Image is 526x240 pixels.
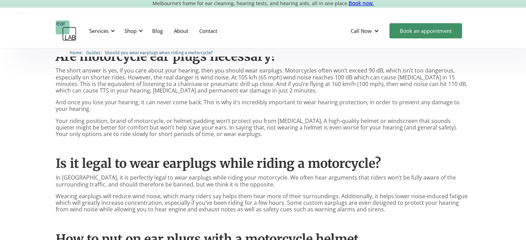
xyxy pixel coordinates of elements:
a: Should you wear earplugs when riding a motorcycle? [105,49,213,56]
div: Shop [124,27,137,34]
h2: Are motorcycle ear plugs necessary? [56,49,471,64]
div: Services [89,27,109,34]
div: Shop [120,20,145,41]
p: Your riding position, brand of motorcycle, or helmet padding won’t protect you from [MEDICAL_DATA... [56,118,471,138]
a: Guides [86,49,100,56]
span: Home [70,50,82,55]
span: Should you wear earplugs when riding a motorcycle? [105,50,213,55]
div: Call Now [345,20,386,41]
a: Book an appointment [389,23,462,38]
a: Home [70,49,82,56]
a: Contact [194,21,223,41]
h2: Is it legal to wear earplugs while riding a motorcycle? [56,156,471,171]
a: Blog [147,21,168,41]
li: 〉 [70,49,86,56]
p: The short answer is yes, if you care about your hearing, then you should wear earplugs. Motorcycl... [56,67,471,94]
p: Wearing earplugs will reduce wind noise, which many riders say helps them hear more of their surr... [56,193,471,213]
span: Guides [86,50,100,55]
li: 〉 [86,49,105,56]
p: In [GEOGRAPHIC_DATA], it is perfectly legal to wear earplugs while riding your motorcycle. We oft... [56,174,471,188]
p: And once you lose your hearing, it can never come back. This is why it’s incredibly important to ... [56,99,471,112]
div: Call Now [351,27,372,34]
a: About [168,21,194,41]
div: Services [85,20,117,41]
p: ‍ [56,218,471,224]
a: home [56,20,76,41]
p: ‍ [56,143,471,149]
